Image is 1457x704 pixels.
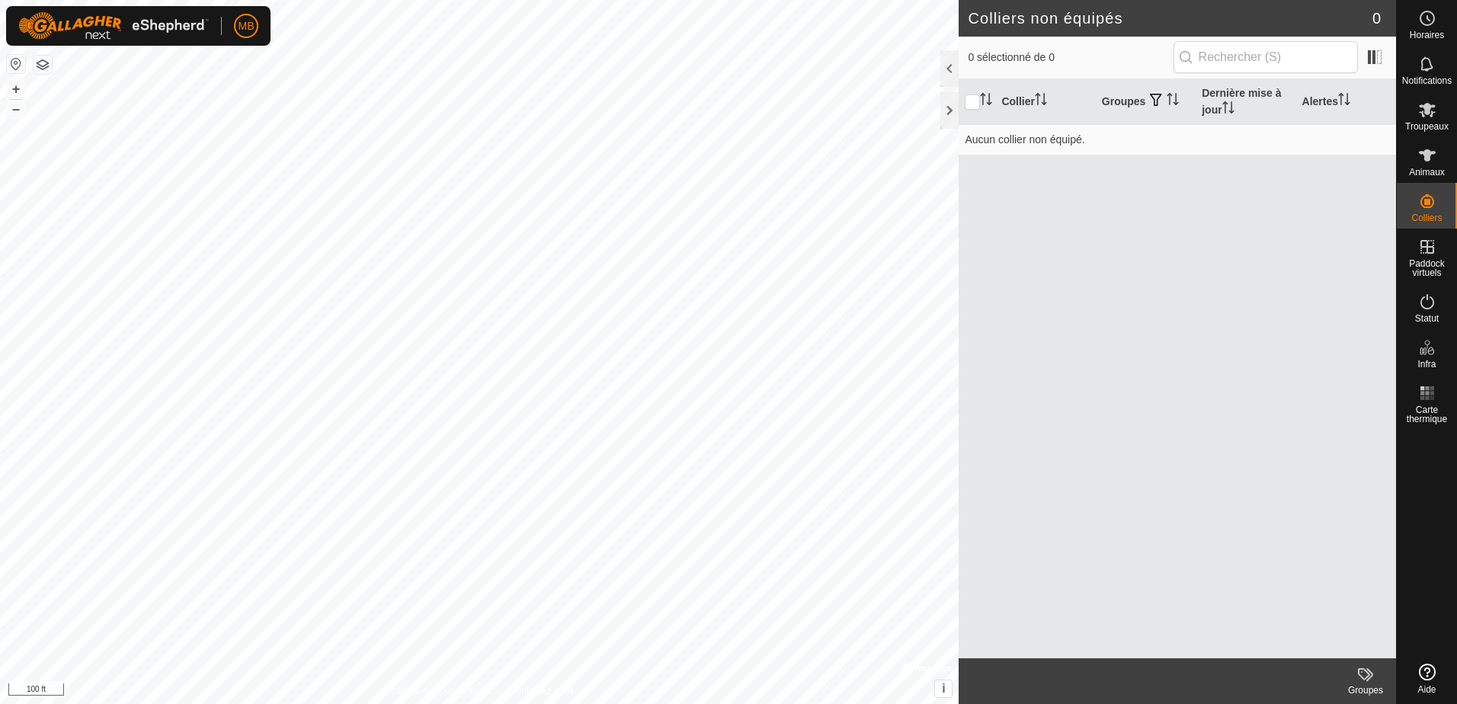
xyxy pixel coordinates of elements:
span: Carte thermique [1401,405,1453,424]
th: Groupes [1096,79,1196,125]
button: + [7,80,25,98]
span: Statut [1415,314,1439,323]
button: Réinitialiser la carte [7,55,25,73]
input: Rechercher (S) [1174,41,1358,73]
span: i [942,682,945,695]
span: Animaux [1409,168,1445,177]
p-sorticon: Activer pour trier [1167,95,1179,107]
span: Colliers [1411,213,1442,222]
h2: Colliers non équipés [968,9,1372,27]
span: Troupeaux [1405,122,1449,131]
span: Horaires [1410,30,1444,40]
a: Aide [1397,658,1457,700]
a: Contactez-nous [510,684,574,698]
img: Logo Gallagher [18,12,209,40]
span: Aide [1417,685,1436,694]
span: 0 [1372,7,1381,30]
th: Alertes [1296,79,1396,125]
p-sorticon: Activer pour trier [980,95,992,107]
p-sorticon: Activer pour trier [1338,95,1350,107]
th: Dernière mise à jour [1196,79,1295,125]
button: – [7,100,25,118]
span: Notifications [1402,76,1452,85]
button: Couches de carte [34,56,52,74]
button: i [935,680,952,697]
p-sorticon: Activer pour trier [1035,95,1047,107]
p-sorticon: Activer pour trier [1222,104,1234,116]
span: MB [239,18,255,34]
span: 0 sélectionné de 0 [968,50,1173,66]
th: Collier [995,79,1095,125]
td: Aucun collier non équipé. [959,124,1396,155]
span: Paddock virtuels [1401,259,1453,277]
span: Infra [1417,360,1436,369]
a: Politique de confidentialité [385,684,491,698]
div: Groupes [1335,683,1396,697]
